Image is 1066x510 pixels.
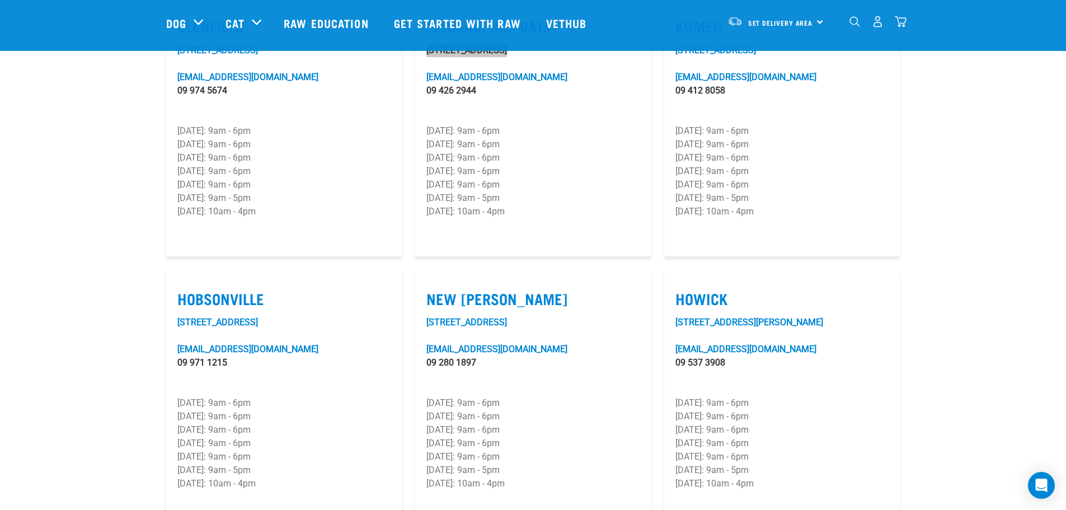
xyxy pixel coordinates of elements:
[675,85,725,96] a: 09 412 8058
[177,450,391,464] p: [DATE]: 9am - 6pm
[426,205,640,218] p: [DATE]: 10am - 4pm
[675,151,889,165] p: [DATE]: 9am - 6pm
[177,437,391,450] p: [DATE]: 9am - 6pm
[383,1,535,45] a: Get started with Raw
[426,423,640,437] p: [DATE]: 9am - 6pm
[849,16,860,27] img: home-icon-1@2x.png
[177,45,258,55] a: [STREET_ADDRESS]
[675,344,816,354] a: [EMAIL_ADDRESS][DOMAIN_NAME]
[426,85,476,96] a: 09 426 2944
[177,317,258,327] a: [STREET_ADDRESS]
[177,396,391,410] p: [DATE]: 9am - 6pm
[177,85,227,96] a: 09 974 5674
[426,410,640,423] p: [DATE]: 9am - 6pm
[748,21,813,25] span: Set Delivery Area
[895,16,907,27] img: home-icon@2x.png
[675,450,889,464] p: [DATE]: 9am - 6pm
[426,317,507,327] a: [STREET_ADDRESS]
[675,437,889,450] p: [DATE]: 9am - 6pm
[177,423,391,437] p: [DATE]: 9am - 6pm
[675,317,823,327] a: [STREET_ADDRESS][PERSON_NAME]
[426,357,476,368] a: 09 280 1897
[872,16,884,27] img: user.png
[675,45,756,55] a: [STREET_ADDRESS]
[426,45,507,55] a: [STREET_ADDRESS]
[426,290,640,307] label: New [PERSON_NAME]
[727,16,743,26] img: van-moving.png
[675,477,889,490] p: [DATE]: 10am - 4pm
[675,410,889,423] p: [DATE]: 9am - 6pm
[177,357,227,368] a: 09 971 1215
[426,450,640,464] p: [DATE]: 9am - 6pm
[675,357,725,368] a: 09 537 3908
[426,477,640,490] p: [DATE]: 10am - 4pm
[177,477,391,490] p: [DATE]: 10am - 4pm
[177,72,318,82] a: [EMAIL_ADDRESS][DOMAIN_NAME]
[177,151,391,165] p: [DATE]: 9am - 6pm
[1028,472,1055,499] div: Open Intercom Messenger
[675,191,889,205] p: [DATE]: 9am - 5pm
[426,396,640,410] p: [DATE]: 9am - 6pm
[177,191,391,205] p: [DATE]: 9am - 5pm
[177,138,391,151] p: [DATE]: 9am - 6pm
[675,124,889,138] p: [DATE]: 9am - 6pm
[675,178,889,191] p: [DATE]: 9am - 6pm
[426,464,640,477] p: [DATE]: 9am - 5pm
[675,72,816,82] a: [EMAIL_ADDRESS][DOMAIN_NAME]
[426,437,640,450] p: [DATE]: 9am - 6pm
[177,178,391,191] p: [DATE]: 9am - 6pm
[426,124,640,138] p: [DATE]: 9am - 6pm
[535,1,601,45] a: Vethub
[426,344,567,354] a: [EMAIL_ADDRESS][DOMAIN_NAME]
[166,15,186,31] a: Dog
[675,138,889,151] p: [DATE]: 9am - 6pm
[675,423,889,437] p: [DATE]: 9am - 6pm
[177,410,391,423] p: [DATE]: 9am - 6pm
[426,72,567,82] a: [EMAIL_ADDRESS][DOMAIN_NAME]
[426,138,640,151] p: [DATE]: 9am - 6pm
[177,464,391,477] p: [DATE]: 9am - 5pm
[675,464,889,477] p: [DATE]: 9am - 5pm
[177,344,318,354] a: [EMAIL_ADDRESS][DOMAIN_NAME]
[675,165,889,178] p: [DATE]: 9am - 6pm
[426,165,640,178] p: [DATE]: 9am - 6pm
[675,205,889,218] p: [DATE]: 10am - 4pm
[273,1,382,45] a: Raw Education
[226,15,245,31] a: Cat
[177,290,391,307] label: Hobsonville
[675,290,889,307] label: Howick
[426,191,640,205] p: [DATE]: 9am - 5pm
[177,124,391,138] p: [DATE]: 9am - 6pm
[177,205,391,218] p: [DATE]: 10am - 4pm
[177,165,391,178] p: [DATE]: 9am - 6pm
[675,396,889,410] p: [DATE]: 9am - 6pm
[426,178,640,191] p: [DATE]: 9am - 6pm
[426,151,640,165] p: [DATE]: 9am - 6pm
